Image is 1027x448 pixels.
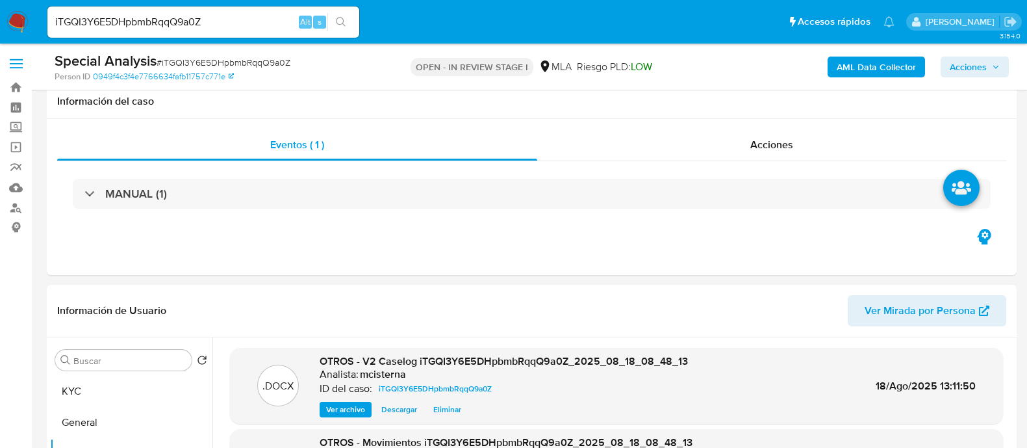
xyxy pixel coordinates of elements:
[1004,15,1017,29] a: Salir
[320,402,372,417] button: Ver archivo
[750,137,793,152] span: Acciones
[374,381,497,397] a: iTGQI3Y6E5DHpbmbRqqQ9a0Z
[57,304,166,317] h1: Información de Usuario
[631,59,652,74] span: LOW
[105,187,167,201] h3: MANUAL (1)
[320,354,688,369] span: OTROS - V2 Caselog iTGQI3Y6E5DHpbmbRqqQ9a0Z_2025_08_18_08_48_13
[300,16,311,28] span: Alt
[375,402,424,417] button: Descargar
[326,403,365,416] span: Ver archivo
[577,60,652,74] span: Riesgo PLD:
[55,50,157,71] b: Special Analysis
[93,71,234,83] a: 0949f4c3f4e7766634fafb11757c771e
[320,382,372,395] p: ID del caso:
[327,13,354,31] button: search-icon
[876,378,976,393] span: 18/Ago/2025 13:11:50
[865,295,976,326] span: Ver Mirada por Persona
[360,368,406,381] h6: mcisterna
[47,14,359,31] input: Buscar usuario o caso...
[883,16,894,27] a: Notificaciones
[411,58,533,76] p: OPEN - IN REVIEW STAGE I
[950,57,987,77] span: Acciones
[55,71,90,83] b: Person ID
[73,355,186,367] input: Buscar
[60,355,71,365] button: Buscar
[381,403,417,416] span: Descargar
[798,15,870,29] span: Accesos rápidos
[539,60,572,74] div: MLA
[157,56,290,69] span: # iTGQI3Y6E5DHpbmbRqqQ9a0Z
[379,381,492,397] span: iTGQI3Y6E5DHpbmbRqqQ9a0Z
[926,16,999,28] p: milagros.cisterna@mercadolibre.com
[50,376,212,407] button: KYC
[837,57,916,77] b: AML Data Collector
[57,95,1006,108] h1: Información del caso
[433,403,461,416] span: Eliminar
[270,137,324,152] span: Eventos ( 1 )
[828,57,925,77] button: AML Data Collector
[262,379,294,393] p: .DOCX
[320,368,359,381] p: Analista:
[318,16,322,28] span: s
[73,179,991,209] div: MANUAL (1)
[197,355,207,369] button: Volver al orden por defecto
[941,57,1009,77] button: Acciones
[50,407,212,438] button: General
[848,295,1006,326] button: Ver Mirada por Persona
[427,402,468,417] button: Eliminar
